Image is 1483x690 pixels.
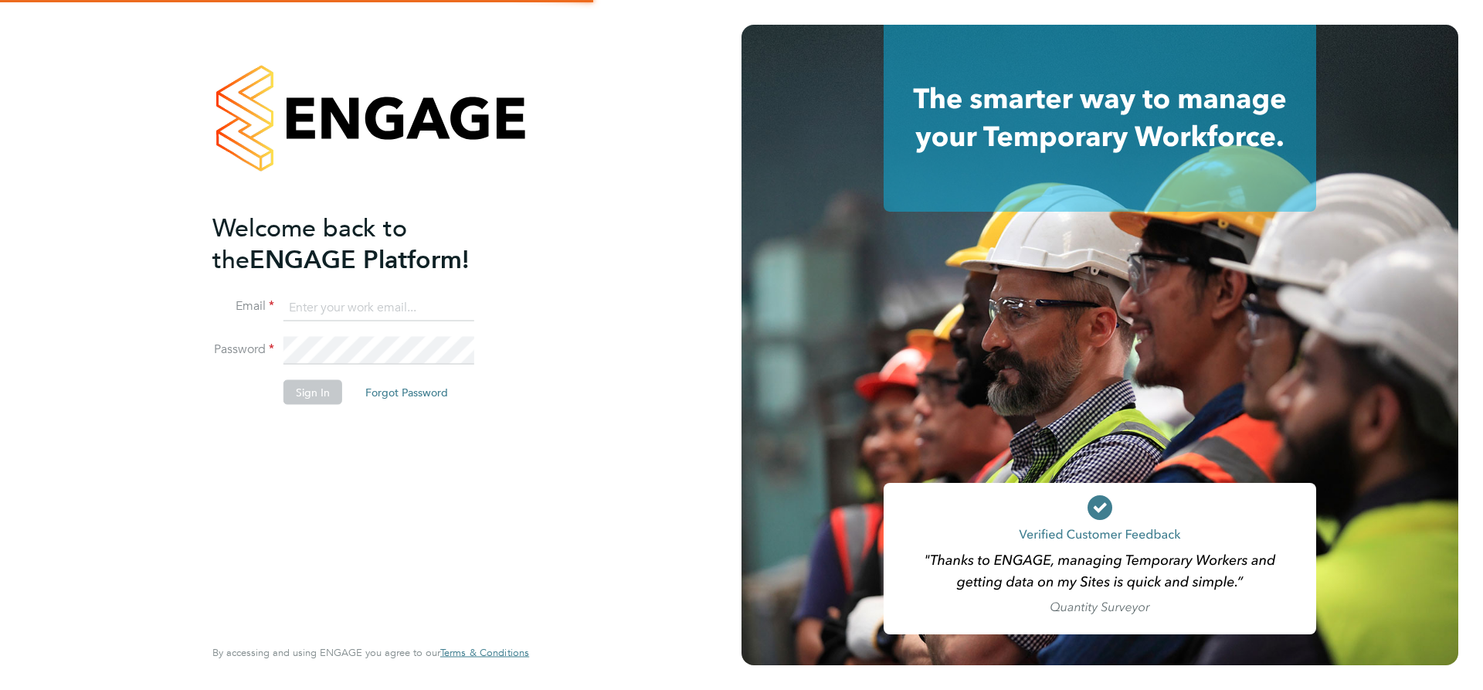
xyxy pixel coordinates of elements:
span: Welcome back to the [212,212,407,274]
label: Email [212,298,274,314]
button: Sign In [283,380,342,405]
label: Password [212,342,274,358]
button: Forgot Password [353,380,460,405]
a: Terms & Conditions [440,647,529,659]
span: By accessing and using ENGAGE you agree to our [212,646,529,659]
h2: ENGAGE Platform! [212,212,514,275]
input: Enter your work email... [283,294,474,321]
